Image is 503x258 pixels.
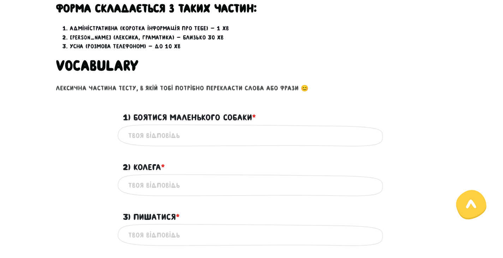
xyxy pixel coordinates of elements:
[70,24,448,33] li: Адміністративна (коротка інформація про тебе) — 1 хв
[56,1,448,16] h3: Форма складається з таких частин:
[128,227,375,243] input: Твоя відповідь
[128,177,375,193] input: Твоя відповідь
[56,57,448,74] h2: Vocabulary
[56,83,448,94] p: Лексична частина тесту, в якій тобі потрібно перекласти слова або фрази 😊
[70,33,448,42] li: [PERSON_NAME] (лексика, граматика) — близько 30 хв
[123,111,256,124] label: 1) Боятися маленького собаки
[70,42,448,51] li: Усна (розмова телефоном) — до 10 хв
[123,161,165,174] label: 2) Колега
[123,210,180,224] label: 3) Пишатися
[128,127,375,143] input: Твоя відповідь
